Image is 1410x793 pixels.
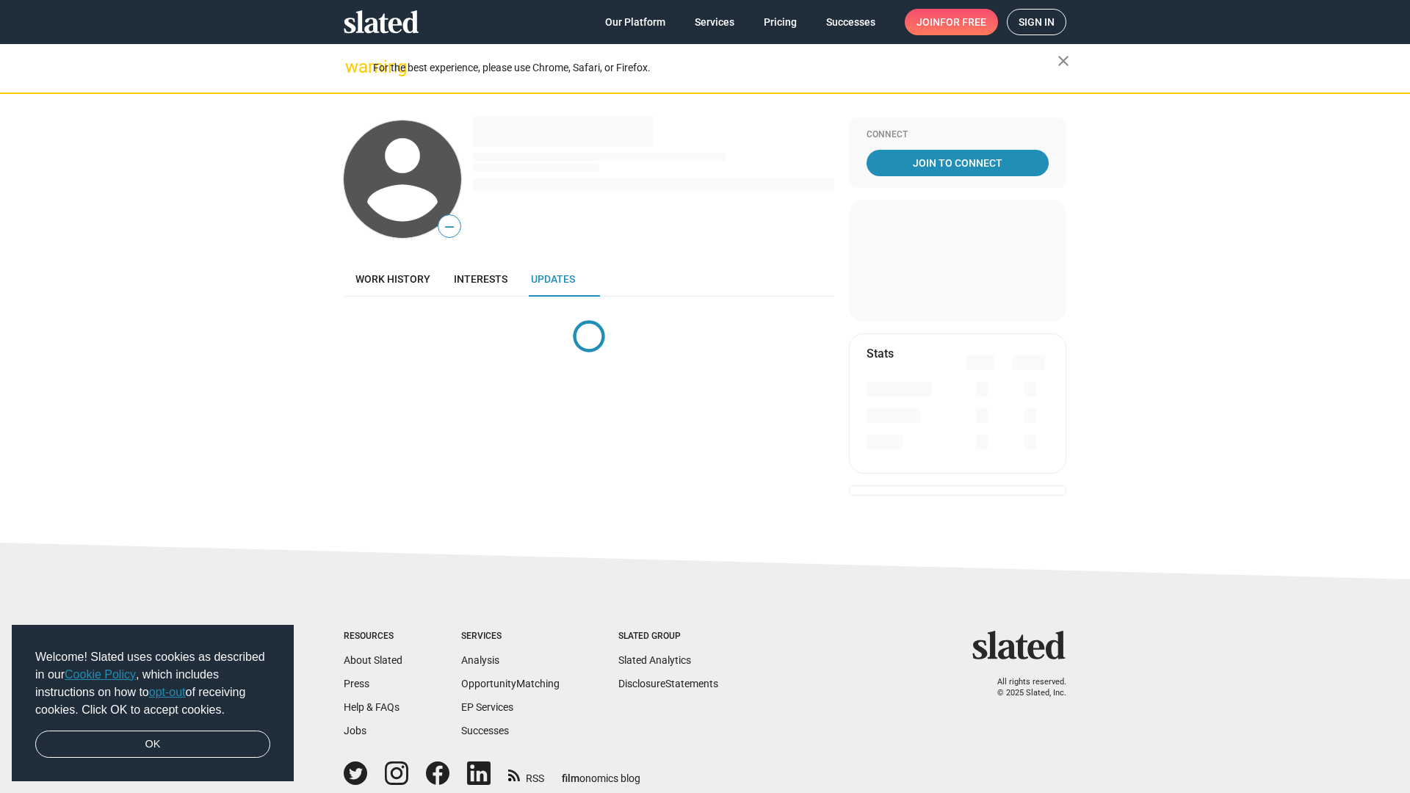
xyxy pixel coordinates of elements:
a: RSS [508,763,544,786]
a: Press [344,678,369,689]
mat-icon: warning [345,58,363,76]
a: Jobs [344,725,366,736]
a: Join To Connect [867,150,1049,176]
a: About Slated [344,654,402,666]
span: film [562,772,579,784]
div: Resources [344,631,402,642]
div: For the best experience, please use Chrome, Safari, or Firefox. [373,58,1057,78]
a: Interests [442,261,519,297]
a: Help & FAQs [344,701,399,713]
span: Pricing [764,9,797,35]
a: OpportunityMatching [461,678,560,689]
a: Pricing [752,9,809,35]
a: Successes [814,9,887,35]
span: Sign in [1019,10,1055,35]
a: Sign in [1007,9,1066,35]
span: for free [940,9,986,35]
mat-card-title: Stats [867,346,894,361]
a: Analysis [461,654,499,666]
a: Our Platform [593,9,677,35]
span: Our Platform [605,9,665,35]
div: cookieconsent [12,625,294,782]
div: Connect [867,129,1049,141]
a: Slated Analytics [618,654,691,666]
p: All rights reserved. © 2025 Slated, Inc. [982,677,1066,698]
div: Services [461,631,560,642]
span: Welcome! Slated uses cookies as described in our , which includes instructions on how to of recei... [35,648,270,719]
a: Services [683,9,746,35]
span: Services [695,9,734,35]
a: Cookie Policy [65,668,136,681]
a: EP Services [461,701,513,713]
span: Work history [355,273,430,285]
a: Updates [519,261,587,297]
mat-icon: close [1055,52,1072,70]
span: Updates [531,273,575,285]
a: filmonomics blog [562,760,640,786]
span: Interests [454,273,507,285]
span: Join [916,9,986,35]
a: Joinfor free [905,9,998,35]
span: Join To Connect [869,150,1046,176]
a: opt-out [149,686,186,698]
a: DisclosureStatements [618,678,718,689]
span: Successes [826,9,875,35]
span: — [438,217,460,236]
a: dismiss cookie message [35,731,270,758]
div: Slated Group [618,631,718,642]
a: Successes [461,725,509,736]
a: Work history [344,261,442,297]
